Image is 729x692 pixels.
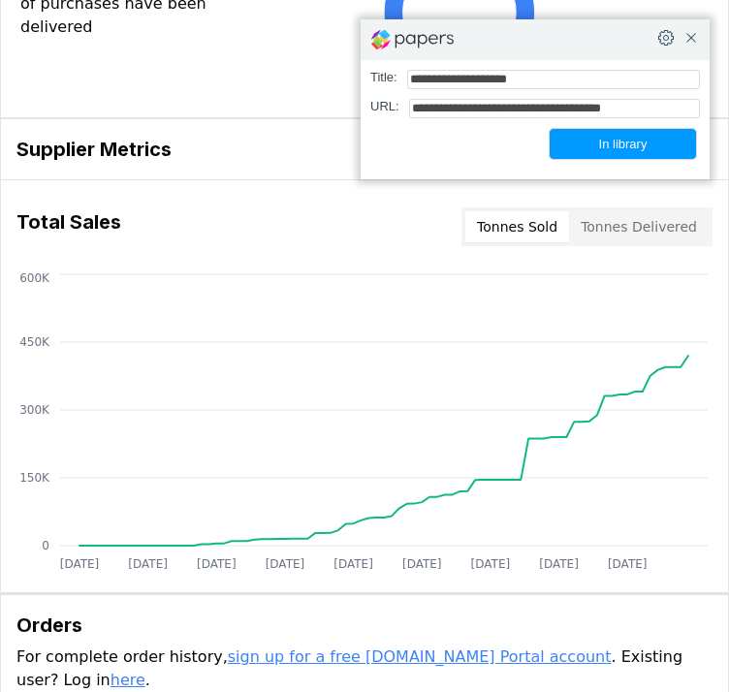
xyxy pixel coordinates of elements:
tspan: [DATE] [333,557,373,571]
tspan: [DATE] [128,557,168,571]
tspan: 300K [19,403,50,417]
span: Title: [370,70,397,89]
tspan: [DATE] [266,557,305,571]
button: In library [549,128,697,160]
span: URL: [370,99,399,118]
tspan: [DATE] [402,557,442,571]
h3: Supplier Metrics [16,135,713,164]
tspan: 150K [19,471,50,485]
h3: Orders [16,611,713,640]
tspan: 600K [19,271,50,285]
a: here [111,671,145,689]
p: For complete order history, . Existing user? Log in . [16,645,713,692]
a: sign up for a free [DOMAIN_NAME] Portal account [228,647,612,666]
tspan: [DATE] [197,557,237,571]
tspan: [DATE] [608,557,648,571]
tspan: [DATE] [539,557,579,571]
tspan: [DATE] [471,557,511,571]
button: Tonnes Sold [465,211,569,242]
tspan: [DATE] [60,557,100,571]
button: Tonnes Delivered [569,211,709,242]
tspan: 450K [19,335,50,349]
tspan: 0 [42,539,49,552]
h3: Total Sales [16,207,121,246]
